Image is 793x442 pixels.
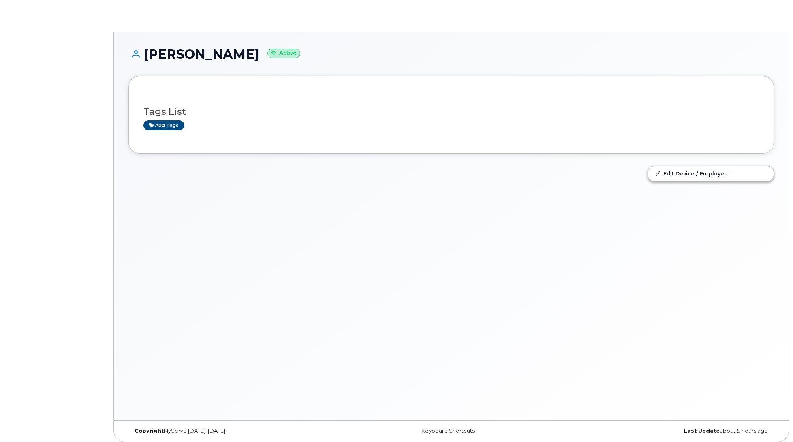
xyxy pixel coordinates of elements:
[559,428,774,434] div: about 5 hours ago
[267,49,300,58] small: Active
[421,428,475,434] a: Keyboard Shortcuts
[143,107,759,117] h3: Tags List
[135,428,164,434] strong: Copyright
[128,47,774,61] h1: [PERSON_NAME]
[648,166,774,181] a: Edit Device / Employee
[128,428,344,434] div: MyServe [DATE]–[DATE]
[143,120,184,130] a: Add tags
[684,428,720,434] strong: Last Update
